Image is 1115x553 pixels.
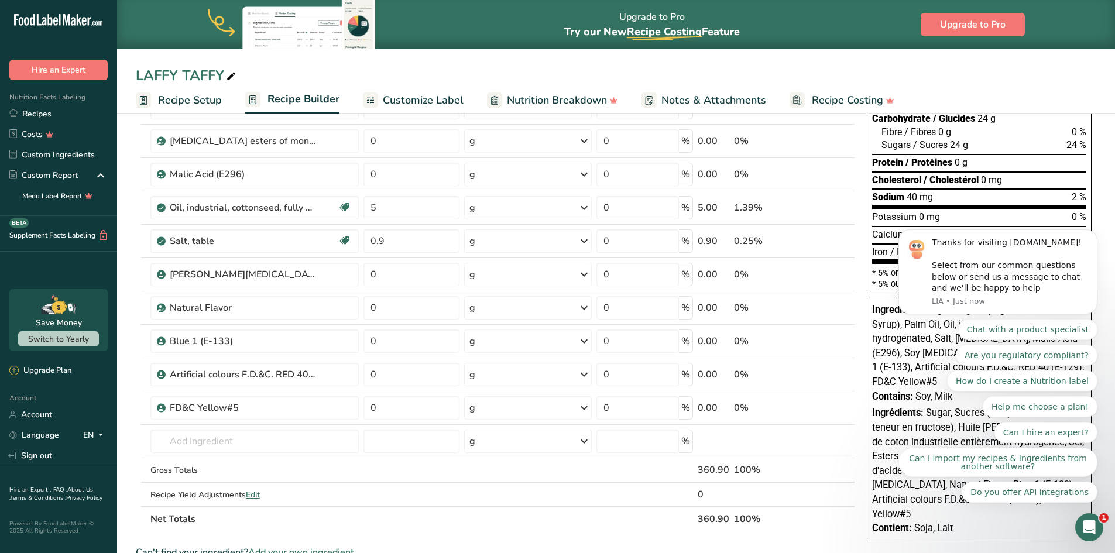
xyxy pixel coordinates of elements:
[790,87,894,114] a: Recipe Costing
[734,234,800,248] div: 0.25%
[734,201,800,215] div: 1.39%
[469,234,475,248] div: g
[872,174,921,186] span: Cholesterol
[734,167,800,181] div: 0%
[158,92,222,108] span: Recipe Setup
[9,425,59,445] a: Language
[940,18,1006,32] span: Upgrade to Pro
[9,486,51,494] a: Hire an Expert .
[734,134,800,148] div: 0%
[872,157,903,168] span: Protein
[469,367,475,382] div: g
[487,87,618,114] a: Nutrition Breakdown
[734,301,800,315] div: 0%
[872,391,913,402] span: Contains:
[507,92,607,108] span: Nutrition Breakdown
[698,301,729,315] div: 0.00
[564,1,740,49] div: Upgrade to Pro
[872,304,924,315] span: Ingredients:
[9,365,71,377] div: Upgrade Plan
[698,267,729,281] div: 0.00
[150,489,359,501] div: Recipe Yield Adjustments
[698,201,729,215] div: 5.00
[150,430,359,453] input: Add Ingredient
[872,211,917,222] span: Potassium
[872,191,904,202] span: Sodium
[18,331,99,346] button: Switch to Yearly
[564,25,740,39] span: Try our New Feature
[734,334,800,348] div: 0%
[170,367,316,382] div: Artificial colours F.D.&C. RED 40 (E-129)
[9,169,78,181] div: Custom Report
[170,334,316,348] div: Blue 1 (E-133)
[698,401,729,415] div: 0.00
[698,487,729,502] div: 0
[245,86,339,114] a: Recipe Builder
[53,486,67,494] a: FAQ .
[698,134,729,148] div: 0.00
[136,65,238,86] div: LAFFY TAFFY
[872,280,1086,288] div: * 5% ou moins c’est , 15% ou plus c’est
[36,317,82,329] div: Save Money
[698,463,729,477] div: 360.90
[170,234,316,248] div: Salt, table
[812,92,883,108] span: Recipe Costing
[698,167,729,181] div: 0.00
[170,267,316,281] div: [PERSON_NAME][MEDICAL_DATA]
[10,494,66,502] a: Terms & Conditions .
[170,134,316,148] div: [MEDICAL_DATA] esters of mono- and diglycerides of fatty acids (E472c)
[872,246,888,257] span: Iron
[469,267,475,281] div: g
[383,92,464,108] span: Customize Label
[734,267,800,281] div: 0%
[881,80,1115,521] iframe: Intercom notifications message
[170,167,316,181] div: Malic Acid (E296)
[170,201,316,215] div: Oil, industrial, cottonseed, fully hydrogenated
[872,523,912,534] span: Contient:
[872,407,1084,519] span: Sugar, Sucres (Sirop de maïs à haute teneur en fructose), Huile [PERSON_NAME], Huile de coton ind...
[469,134,475,148] div: g
[732,506,802,531] th: 100%
[872,113,931,124] span: Carbohydrate
[469,334,475,348] div: g
[150,464,359,476] div: Gross Totals
[1075,513,1103,541] iframe: Intercom live chat
[363,87,464,114] a: Customize Label
[469,301,475,315] div: g
[83,428,108,442] div: EN
[9,520,108,534] div: Powered By FoodLabelMaker © 2025 All Rights Reserved
[734,463,800,477] div: 100%
[28,334,89,345] span: Switch to Yearly
[9,218,29,228] div: BETA
[627,25,702,39] span: Recipe Costing
[695,506,732,531] th: 360.90
[246,489,260,500] span: Edit
[469,401,475,415] div: g
[136,87,222,114] a: Recipe Setup
[698,234,729,248] div: 0.90
[872,264,1086,288] section: * 5% or less is , 15% or more is
[734,401,800,415] div: 0%
[267,91,339,107] span: Recipe Builder
[921,13,1025,36] button: Upgrade to Pro
[66,494,102,502] a: Privacy Policy
[148,506,696,531] th: Net Totals
[872,407,924,418] span: Ingrédients:
[734,367,800,382] div: 0%
[9,60,108,80] button: Hire an Expert
[170,401,316,415] div: FD&C Yellow#5
[170,301,316,315] div: Natural Flavor
[698,367,729,382] div: 0.00
[1099,513,1109,523] span: 1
